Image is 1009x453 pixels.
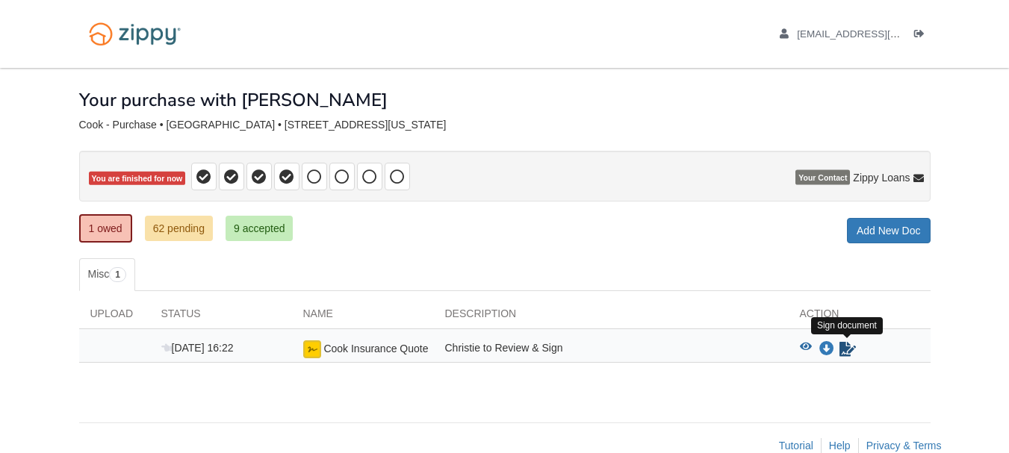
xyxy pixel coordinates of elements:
[795,170,850,185] span: Your Contact
[150,306,292,328] div: Status
[145,216,213,241] a: 62 pending
[838,340,857,358] a: Sign Form
[79,90,388,110] h1: Your purchase with [PERSON_NAME]
[797,28,968,40] span: christiemarie1979@yahoo.com
[819,343,834,355] a: Download Cook Insurance Quote
[779,440,813,452] a: Tutorial
[847,218,931,243] a: Add New Doc
[109,267,126,282] span: 1
[161,342,234,354] span: [DATE] 16:22
[323,343,428,354] span: Cook Insurance Quote
[89,172,186,186] span: You are finished for now
[829,440,851,452] a: Help
[800,342,812,357] button: View Cook Insurance Quote
[226,216,294,241] a: 9 accepted
[303,340,321,358] img: Ready for you to esign
[780,28,969,43] a: edit profile
[79,214,132,243] a: 1 owed
[914,28,931,43] a: Log out
[853,170,910,185] span: Zippy Loans
[79,119,931,131] div: Cook - Purchase • [GEOGRAPHIC_DATA] • [STREET_ADDRESS][US_STATE]
[79,15,190,53] img: Logo
[811,317,883,334] div: Sign document
[292,306,434,328] div: Name
[79,306,150,328] div: Upload
[79,258,135,291] a: Misc
[434,306,789,328] div: Description
[789,306,931,328] div: Action
[434,340,789,358] div: Christie to Review & Sign
[866,440,942,452] a: Privacy & Terms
